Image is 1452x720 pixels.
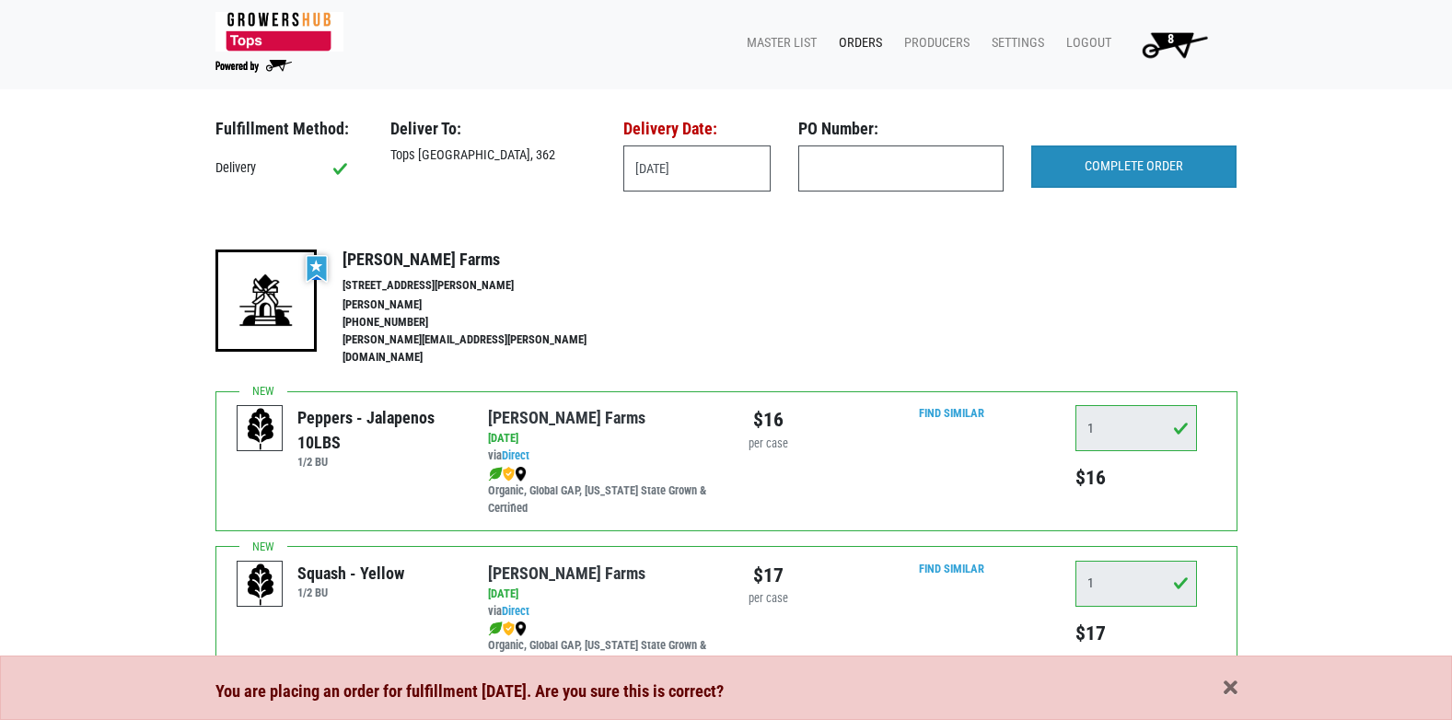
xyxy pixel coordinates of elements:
h4: [PERSON_NAME] Farms [343,250,626,270]
a: Settings [977,26,1051,61]
div: Organic, Global GAP, [US_STATE] State Grown & Certified [488,465,712,517]
div: via [488,447,712,465]
h6: 1/2 BU [297,455,460,469]
div: Squash - Yellow [297,561,404,586]
div: [DATE] [488,586,712,603]
div: $17 [740,561,796,590]
h5: $16 [1075,466,1197,490]
span: 8 [1167,31,1174,47]
a: Find Similar [919,562,984,575]
img: 279edf242af8f9d49a69d9d2afa010fb.png [215,12,343,52]
img: safety-e55c860ca8c00a9c171001a62a92dabd.png [503,621,515,636]
img: placeholder-variety-43d6402dacf2d531de610a020419775a.svg [238,406,284,452]
a: Orders [824,26,889,61]
div: Peppers - Jalapenos 10LBS [297,405,460,455]
a: Direct [502,604,529,618]
div: [DATE] [488,430,712,447]
a: Producers [889,26,977,61]
h5: $17 [1075,621,1197,645]
a: [PERSON_NAME] Farms [488,408,645,427]
li: [PERSON_NAME][EMAIL_ADDRESS][PERSON_NAME][DOMAIN_NAME] [343,331,626,366]
div: Tops [GEOGRAPHIC_DATA], 362 [377,145,610,166]
a: Find Similar [919,406,984,420]
a: Direct [502,448,529,462]
a: Logout [1051,26,1119,61]
h3: PO Number: [798,119,1004,139]
h6: 1/2 BU [297,586,404,599]
div: You are placing an order for fulfillment [DATE]. Are you sure this is correct? [215,679,1237,704]
input: Select Date [623,145,771,192]
h3: Deliver To: [390,119,596,139]
div: Organic, Global GAP, [US_STATE] State Grown & Certified [488,620,712,672]
img: Powered by Big Wheelbarrow [215,60,292,73]
img: leaf-e5c59151409436ccce96b2ca1b28e03c.png [488,467,503,482]
input: COMPLETE ORDER [1031,145,1237,188]
div: via [488,603,712,621]
li: [PHONE_NUMBER] [343,314,626,331]
div: per case [740,590,796,608]
img: 19-7441ae2ccb79c876ff41c34f3bd0da69.png [215,250,317,351]
h3: Delivery Date: [623,119,771,139]
h3: Fulfillment Method: [215,119,363,139]
a: Master List [732,26,824,61]
img: map_marker-0e94453035b3232a4d21701695807de9.png [515,467,527,482]
input: Qty [1075,405,1197,451]
li: [STREET_ADDRESS][PERSON_NAME] [343,277,626,295]
input: Qty [1075,561,1197,607]
img: leaf-e5c59151409436ccce96b2ca1b28e03c.png [488,621,503,636]
img: safety-e55c860ca8c00a9c171001a62a92dabd.png [503,467,515,482]
a: [PERSON_NAME] Farms [488,563,645,583]
a: 8 [1119,26,1223,63]
div: per case [740,435,796,453]
div: $16 [740,405,796,435]
img: Cart [1133,26,1215,63]
li: [PERSON_NAME] [343,296,626,314]
img: placeholder-variety-43d6402dacf2d531de610a020419775a.svg [238,562,284,608]
img: map_marker-0e94453035b3232a4d21701695807de9.png [515,621,527,636]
